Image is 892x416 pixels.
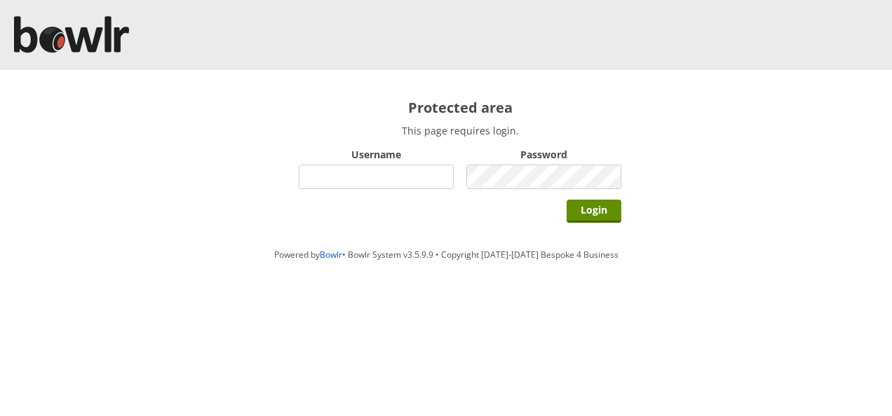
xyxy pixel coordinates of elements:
a: Bowlr [320,249,342,261]
label: Password [466,148,621,161]
h2: Protected area [299,98,621,117]
input: Login [567,200,621,223]
p: This page requires login. [299,124,621,137]
span: Powered by • Bowlr System v3.5.9.9 • Copyright [DATE]-[DATE] Bespoke 4 Business [274,249,619,261]
label: Username [299,148,454,161]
